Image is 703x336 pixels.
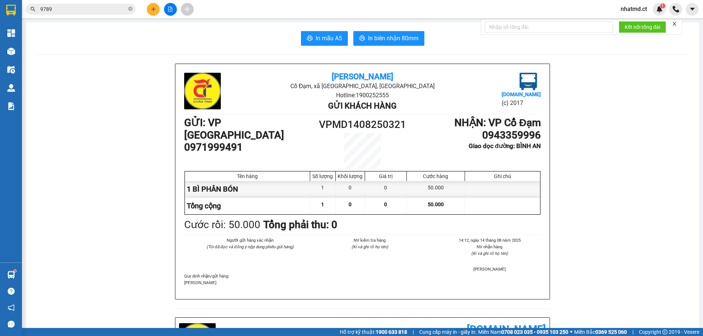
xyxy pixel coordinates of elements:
span: Hỗ trợ kỹ thuật: [340,328,407,336]
div: Quy định nhận/gửi hàng : [184,273,541,286]
button: plus [147,3,160,16]
div: Số lượng [312,173,334,179]
li: NV kiểm tra hàng [319,237,421,243]
img: warehouse-icon [7,66,15,73]
div: 0 [336,181,365,197]
img: logo.jpg [9,9,46,46]
li: Cổ Đạm, xã [GEOGRAPHIC_DATA], [GEOGRAPHIC_DATA] [243,82,481,91]
div: Khối lượng [338,173,363,179]
span: printer [359,35,365,42]
sup: 1 [14,270,16,272]
div: 1 BÌ PHÂN BÓN [185,181,310,197]
input: Tìm tên, số ĐT hoặc mã đơn [40,5,127,13]
div: 1 [310,181,336,197]
span: close-circle [128,7,133,11]
span: copyright [662,329,667,335]
img: warehouse-icon [7,48,15,55]
div: 0 [365,181,407,197]
span: Miền Bắc [574,328,627,336]
span: 50.000 [428,201,444,207]
li: [PERSON_NAME] [439,266,541,272]
i: (Tôi đã đọc và đồng ý nộp dung phiếu gửi hàng) [207,244,294,249]
span: question-circle [8,288,15,295]
span: In biên nhận 80mm [368,34,419,43]
img: phone-icon [673,6,679,12]
span: ⚪️ [570,331,572,333]
img: warehouse-icon [7,271,15,279]
img: icon-new-feature [656,6,663,12]
img: warehouse-icon [7,84,15,92]
span: file-add [168,7,173,12]
div: Cước hàng [409,173,463,179]
img: logo.jpg [184,73,221,109]
li: Người gửi hàng xác nhận [199,237,301,243]
span: aim [185,7,190,12]
i: (Kí và ghi rõ họ tên) [351,244,388,249]
button: printerIn mẫu A5 [301,31,348,46]
b: Gửi khách hàng [328,101,397,110]
span: caret-down [689,6,696,12]
span: nhatmd.ct [615,4,653,14]
i: (Kí và ghi rõ họ tên) [471,251,508,256]
b: Tổng phải thu: 0 [263,219,337,231]
span: Cung cấp máy in - giấy in: [419,328,476,336]
span: search [30,7,36,12]
span: printer [307,35,313,42]
li: Hotline: 1900252555 [68,27,306,36]
button: printerIn biên nhận 80mm [353,31,424,46]
span: | [413,328,414,336]
b: NHẬN : VP Cổ Đạm [454,117,541,129]
b: [DOMAIN_NAME] [467,323,546,335]
span: | [632,328,633,336]
span: Tổng cộng [187,201,221,210]
h1: 0943359996 [407,129,541,141]
span: 1 [661,3,664,8]
div: Ghi chú [467,173,538,179]
span: 0 [384,201,387,207]
button: aim [181,3,194,16]
strong: 1900 633 818 [376,329,407,335]
span: close-circle [128,6,133,13]
span: message [8,321,15,328]
span: 0 [349,201,351,207]
b: Giao dọc đường: BÌNH AN [469,142,541,150]
img: solution-icon [7,102,15,110]
img: logo-vxr [6,5,16,16]
span: 1 [321,201,324,207]
b: GỬI : VP [GEOGRAPHIC_DATA] [9,53,109,78]
li: Cổ Đạm, xã [GEOGRAPHIC_DATA], [GEOGRAPHIC_DATA] [68,18,306,27]
div: Tên hàng [187,173,308,179]
sup: 1 [660,3,665,8]
li: NV nhận hàng [439,243,541,250]
p: [PERSON_NAME] [184,279,541,286]
b: [DOMAIN_NAME] [502,91,541,97]
span: Miền Nam [478,328,568,336]
button: Kết nối tổng đài [619,21,666,33]
div: Cước rồi : 50.000 [184,217,260,233]
span: notification [8,304,15,311]
strong: 0369 525 060 [595,329,627,335]
input: Nhập số tổng đài [485,21,613,33]
span: In mẫu A5 [316,34,342,43]
li: (c) 2017 [502,98,541,107]
img: dashboard-icon [7,29,15,37]
button: caret-down [686,3,699,16]
span: Kết nối tổng đài [625,23,660,31]
span: plus [151,7,156,12]
li: Hotline: 1900252555 [243,91,481,100]
h1: VPMD1408250321 [318,117,407,133]
img: logo.jpg [520,73,537,90]
button: file-add [164,3,177,16]
h1: 0971999491 [184,141,318,154]
b: [PERSON_NAME] [332,72,393,81]
div: 50.000 [407,181,465,197]
strong: 0708 023 035 - 0935 103 250 [501,329,568,335]
span: close [672,21,677,26]
li: 14:12, ngày 14 tháng 08 năm 2025 [439,237,541,243]
b: GỬI : VP [GEOGRAPHIC_DATA] [184,117,284,141]
div: Giá trị [367,173,405,179]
